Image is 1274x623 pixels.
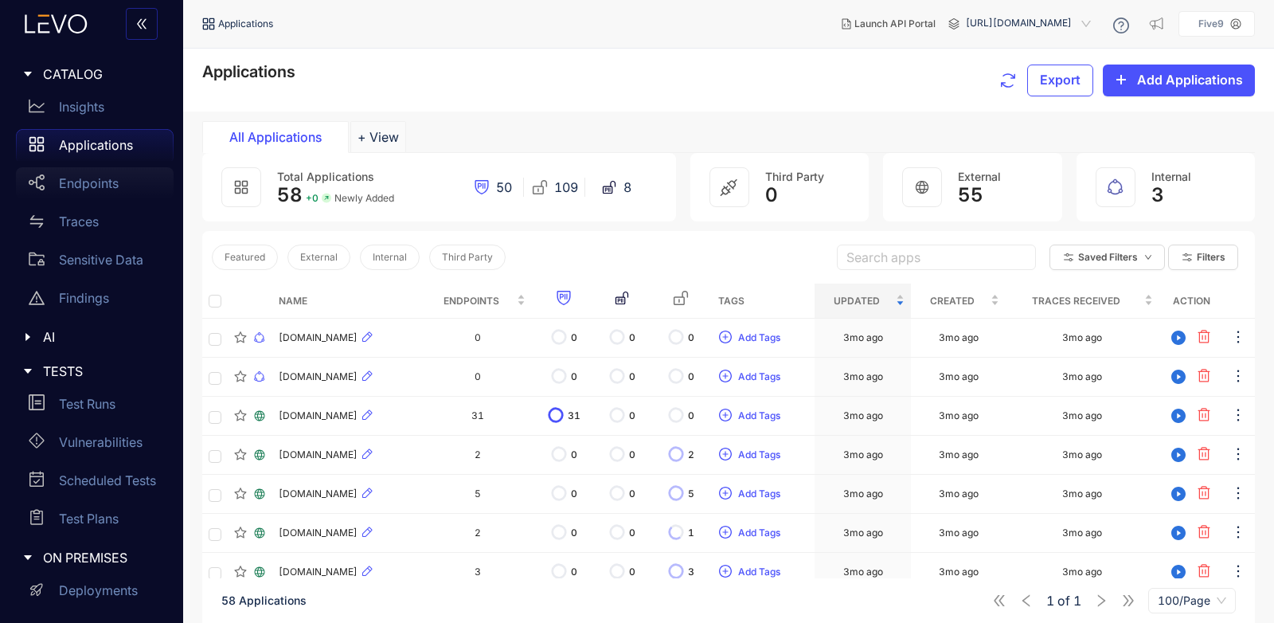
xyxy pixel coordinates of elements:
span: 0 [688,332,694,343]
div: 3mo ago [939,410,979,421]
span: 0 [688,410,694,421]
div: 3mo ago [843,527,883,539]
span: Filters [1197,252,1225,263]
p: Endpoints [59,176,119,190]
td: 2 [423,436,532,475]
button: plus-circleAdd Tags [718,520,781,546]
button: Third Party [429,245,506,270]
div: 3mo ago [939,371,979,382]
button: Add tab [350,121,406,153]
span: Add Tags [738,449,780,460]
a: Scheduled Tests [16,464,174,503]
a: Sensitive Data [16,244,174,282]
span: [DOMAIN_NAME] [279,527,358,539]
span: 0 [629,488,635,500]
span: 8 [623,180,631,194]
span: 0 [571,371,577,382]
span: [DOMAIN_NAME] [279,488,358,500]
span: ellipsis [1230,485,1246,503]
span: Saved Filters [1078,252,1138,263]
span: plus-circle [719,448,732,462]
span: plus-circle [719,331,732,345]
span: star [234,527,247,539]
span: ellipsis [1230,524,1246,543]
span: 31 [568,410,580,421]
p: Traces [59,214,99,229]
span: plus-circle [719,370,732,384]
a: Test Runs [16,388,174,426]
span: Export [1040,72,1081,87]
span: play-circle [1167,409,1190,423]
span: 0 [629,410,635,421]
a: Traces [16,206,174,244]
span: Total Applications [277,170,374,183]
div: 3mo ago [843,410,883,421]
span: Created [917,292,987,310]
button: play-circle [1166,325,1191,351]
span: swap [29,214,45,229]
span: Traces Received [1012,292,1141,310]
span: 1 [1073,594,1081,608]
button: ellipsis [1229,442,1247,468]
span: https://levosatellite.lab.five9infosec.com [966,11,1094,37]
div: 3mo ago [939,566,979,578]
span: Add Tags [738,332,780,343]
p: Five9 [1198,18,1224,29]
div: 3mo ago [1062,371,1102,382]
span: 0 [765,184,778,206]
div: TESTS [10,355,174,388]
span: 0 [571,566,577,578]
span: plus [1115,73,1127,88]
span: Endpoints [429,292,514,310]
td: 0 [423,319,532,358]
span: 58 Applications [221,594,307,607]
td: 31 [423,397,532,436]
div: CATALOG [10,57,174,91]
td: 0 [423,358,532,397]
span: Applications [202,62,295,81]
span: 100/Page [1158,589,1226,613]
span: 0 [688,371,694,382]
span: caret-right [22,552,33,563]
button: ellipsis [1229,325,1247,351]
span: Add Tags [738,527,780,539]
span: AI [43,330,161,344]
button: plus-circleAdd Tags [718,364,781,390]
span: star [234,370,247,383]
button: Internal [360,245,420,270]
button: plus-circleAdd Tags [718,481,781,507]
span: 0 [571,527,577,539]
span: ellipsis [1230,563,1246,582]
span: plus-circle [719,487,732,501]
span: External [958,170,1001,183]
span: ellipsis [1230,368,1246,386]
a: Vulnerabilities [16,426,174,464]
span: double-left [135,18,148,32]
span: 1 [688,527,694,539]
span: Third Party [442,252,493,263]
th: Endpoints [423,284,532,319]
div: 3mo ago [843,332,883,343]
span: [DOMAIN_NAME] [279,566,358,578]
button: double-left [126,8,158,40]
th: Traces Received [1006,284,1159,319]
span: star [234,409,247,422]
span: Featured [225,252,265,263]
span: play-circle [1167,526,1190,540]
span: star [234,488,247,500]
span: Add Tags [738,371,780,382]
button: play-circle [1166,520,1191,546]
div: 3mo ago [843,449,883,460]
p: Applications [59,138,133,152]
a: Findings [16,282,174,320]
span: play-circle [1167,487,1190,501]
button: ellipsis [1229,481,1247,507]
div: 3mo ago [843,371,883,382]
span: caret-right [22,331,33,343]
button: plus-circleAdd Tags [718,403,781,429]
span: star [234,331,247,344]
td: 5 [423,475,532,514]
div: 3mo ago [843,566,883,578]
div: 3mo ago [843,488,883,500]
button: ellipsis [1229,364,1247,390]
